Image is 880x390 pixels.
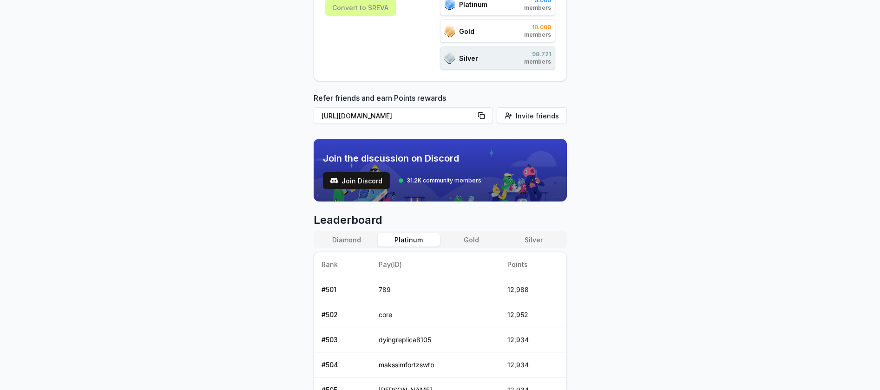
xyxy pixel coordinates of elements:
button: Platinum [378,233,440,247]
span: Gold [459,26,474,36]
button: Join Discord [323,172,390,189]
img: ranks_icon [444,52,455,64]
span: 98.721 [524,51,551,58]
span: members [524,58,551,65]
button: Invite friends [497,107,567,124]
span: Leaderboard [314,213,567,227]
td: 12,952 [500,302,566,327]
span: Silver [459,53,478,63]
button: Gold [440,233,502,247]
span: 10.000 [524,24,551,31]
button: Diamond [315,233,378,247]
div: Refer friends and earn Points rewards [314,92,567,128]
span: members [524,4,551,12]
td: 789 [371,277,500,302]
img: ranks_icon [444,26,455,37]
span: members [524,31,551,39]
td: 12,934 [500,327,566,352]
td: 12,934 [500,352,566,377]
td: # 501 [314,277,372,302]
span: Invite friends [516,111,559,121]
td: 12,988 [500,277,566,302]
span: Join Discord [341,176,382,186]
td: # 503 [314,327,372,352]
span: Join the discussion on Discord [323,152,481,165]
th: Rank [314,252,372,277]
td: # 502 [314,302,372,327]
td: makssimfortzswtb [371,352,500,377]
img: test [330,177,338,184]
a: testJoin Discord [323,172,390,189]
td: core [371,302,500,327]
button: Silver [502,233,565,247]
button: [URL][DOMAIN_NAME] [314,107,493,124]
td: dyingreplica8105 [371,327,500,352]
img: discord_banner [314,139,567,201]
span: 31.2K community members [407,177,481,184]
td: # 504 [314,352,372,377]
th: Pay(ID) [371,252,500,277]
th: Points [500,252,566,277]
